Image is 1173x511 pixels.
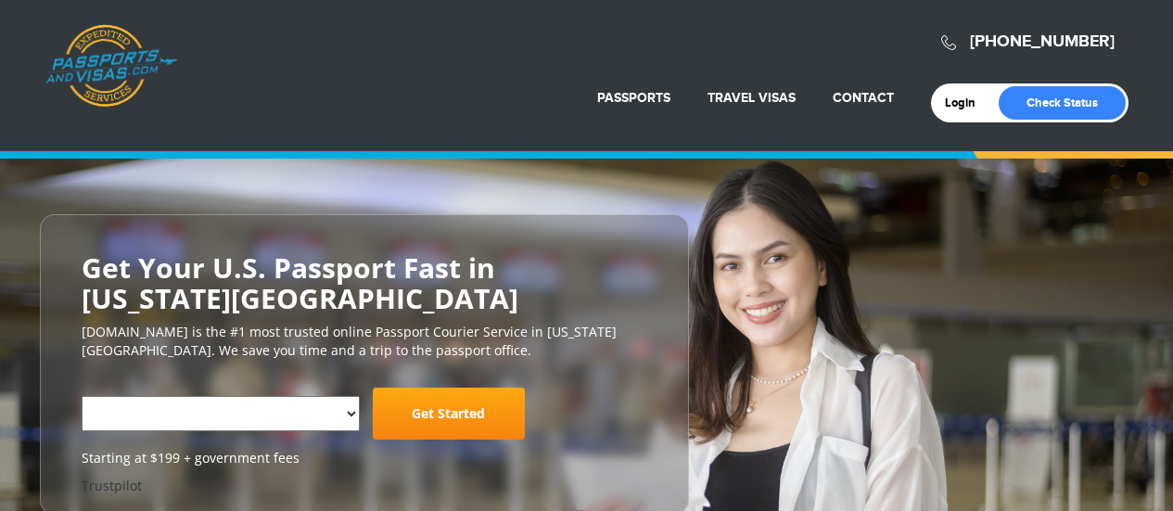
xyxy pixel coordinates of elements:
[82,449,647,467] span: Starting at $199 + government fees
[82,477,142,494] a: Trustpilot
[708,90,796,106] a: Travel Visas
[833,90,894,106] a: Contact
[373,388,525,440] a: Get Started
[597,90,670,106] a: Passports
[45,24,177,108] a: Passports & [DOMAIN_NAME]
[945,96,988,110] a: Login
[970,32,1115,52] a: [PHONE_NUMBER]
[82,323,647,360] p: [DOMAIN_NAME] is the #1 most trusted online Passport Courier Service in [US_STATE][GEOGRAPHIC_DAT...
[82,252,647,313] h2: Get Your U.S. Passport Fast in [US_STATE][GEOGRAPHIC_DATA]
[999,86,1126,120] a: Check Status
